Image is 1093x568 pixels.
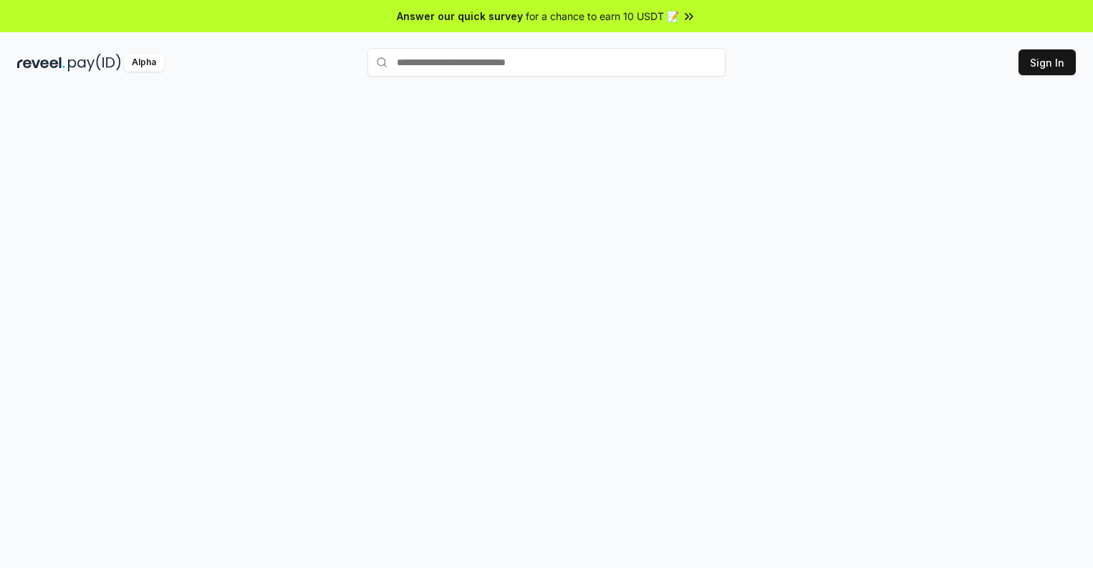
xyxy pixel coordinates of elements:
[397,9,523,24] span: Answer our quick survey
[17,54,65,72] img: reveel_dark
[68,54,121,72] img: pay_id
[526,9,679,24] span: for a chance to earn 10 USDT 📝
[1019,49,1076,75] button: Sign In
[124,54,164,72] div: Alpha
